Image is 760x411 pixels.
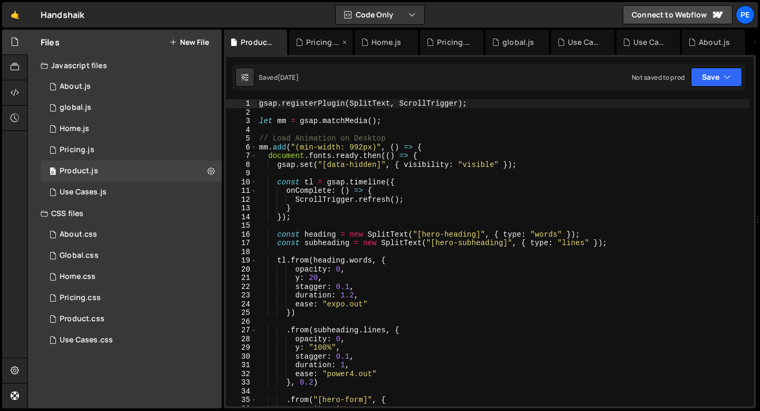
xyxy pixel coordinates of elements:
div: 30 [226,352,257,361]
div: Use Cases.js [568,37,602,48]
div: 16572/45056.css [41,266,222,287]
div: 8 [226,161,257,170]
div: 28 [226,335,257,344]
div: About.css [60,230,97,239]
h2: Files [41,36,60,48]
div: Product.js [60,166,98,176]
div: Handshaik [41,8,84,21]
div: 27 [226,326,257,335]
div: Global.css [60,251,99,260]
div: Home.js [372,37,401,48]
div: 16572/45430.js [41,139,222,161]
div: 1 [226,99,257,108]
div: About.js [699,37,730,48]
a: Connect to Webflow [623,5,733,24]
div: 17 [226,239,257,248]
div: Pricing.js [60,145,94,155]
div: 26 [226,317,257,326]
div: 12 [226,195,257,204]
div: Use Cases.css [633,37,667,48]
div: 29 [226,343,257,352]
div: 23 [226,291,257,300]
div: global.js [502,37,534,48]
div: Use Cases.css [60,335,113,345]
div: 35 [226,396,257,405]
div: Pricing.js [306,37,340,48]
div: 16572/45330.css [41,309,222,330]
div: 16572/45431.css [41,287,222,309]
span: 0 [50,168,56,176]
div: 16572/45332.js [41,182,222,203]
div: 5 [226,134,257,143]
div: 13 [226,204,257,213]
div: 20 [226,265,257,274]
div: Pricing.css [437,37,471,48]
div: 9 [226,169,257,178]
div: 11 [226,186,257,195]
div: Product.js [241,37,274,48]
div: 7 [226,152,257,161]
a: Pe [736,5,755,24]
button: Save [691,68,742,87]
div: 14 [226,213,257,222]
div: 3 [226,117,257,126]
button: New File [169,38,209,46]
div: 16572/45061.js [41,97,222,118]
div: [DATE] [278,73,299,82]
div: 22 [226,283,257,292]
div: 4 [226,126,257,135]
div: 16572/45333.css [41,330,222,351]
div: 6 [226,143,257,152]
div: Use Cases.js [60,188,107,197]
div: 19 [226,256,257,265]
div: Pricing.css [60,293,101,303]
div: Home.css [60,272,96,282]
button: Code Only [336,5,424,24]
div: global.js [60,103,91,113]
div: 18 [226,248,257,257]
div: 24 [226,300,257,309]
div: 16572/45486.js [41,76,222,97]
div: 2 [226,108,257,117]
div: Saved [259,73,299,82]
a: 🤙 [2,2,28,27]
div: About.js [60,82,91,91]
div: 16572/45487.css [41,224,222,245]
div: 33 [226,378,257,387]
div: Home.js [60,124,89,134]
div: 34 [226,387,257,396]
div: 21 [226,274,257,283]
div: 25 [226,309,257,317]
div: 15 [226,221,257,230]
div: Not saved to prod [632,73,685,82]
div: 16572/45138.css [41,245,222,266]
div: 16572/45211.js [41,161,222,182]
div: 16 [226,230,257,239]
div: Javascript files [28,55,222,76]
div: 32 [226,370,257,379]
div: Product.css [60,314,104,324]
div: 10 [226,178,257,187]
div: 31 [226,361,257,370]
div: CSS files [28,203,222,224]
div: 16572/45051.js [41,118,222,139]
